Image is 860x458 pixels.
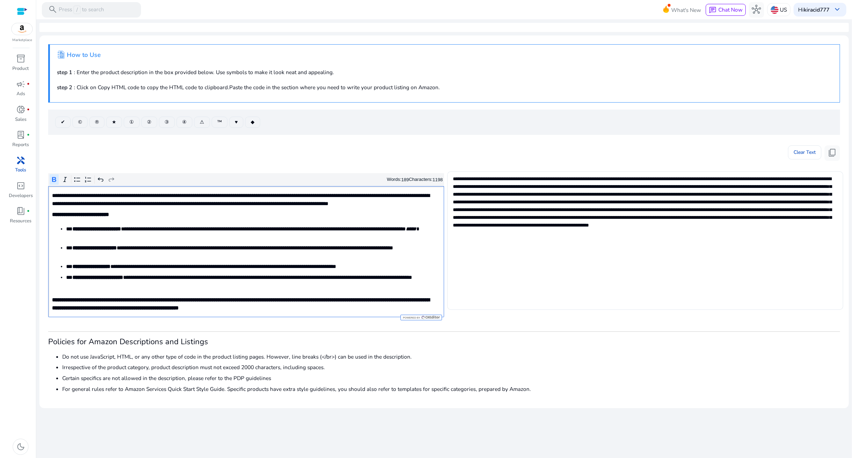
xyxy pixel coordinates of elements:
[771,6,778,14] img: us.svg
[16,54,25,63] span: inventory_2
[27,108,30,111] span: fiber_manual_record
[828,148,837,157] span: content_copy
[8,154,33,179] a: handymanTools
[57,68,72,76] b: step 1
[804,6,829,13] b: kiracid777
[749,2,764,18] button: hub
[387,175,443,184] div: Words: Characters:
[200,118,204,126] span: ⚠
[12,142,29,149] p: Reports
[245,117,260,128] button: ◆
[141,117,157,128] button: ②
[147,118,152,126] span: ②
[106,117,122,128] button: ★
[235,118,238,126] span: ♥
[16,207,25,216] span: book_4
[8,129,33,154] a: lab_profilefiber_manual_recordReports
[8,205,33,230] a: book_4fiber_manual_recordResources
[251,118,255,126] span: ◆
[12,23,33,35] img: amazon.svg
[78,118,82,126] span: ©
[57,84,72,91] b: step 2
[8,180,33,205] a: code_blocksDevelopers
[57,68,833,76] p: : Enter the product description in the box provided below. Use symbols to make it look neat and a...
[794,145,816,159] span: Clear Text
[177,117,192,128] button: ④
[59,6,104,14] p: Press to search
[55,117,71,128] button: ✔
[718,6,743,13] span: Chat Now
[57,83,833,91] p: : Click on Copy HTML code to copy the HTML code to clipboard.Paste the code in the section where ...
[16,105,25,114] span: donut_small
[62,385,840,393] li: For general rules refer to Amazon Services Quick Start Style Guide. Specific products have extra ...
[752,5,761,14] span: hub
[27,83,30,86] span: fiber_manual_record
[229,117,243,128] button: ♥
[72,117,88,128] button: ©
[17,91,25,98] p: Ads
[67,51,101,59] h4: How to Use
[833,5,842,14] span: keyboard_arrow_down
[432,177,443,182] label: 1198
[62,353,840,361] li: Do not use JavaScript, HTML, or any other type of code in the product listing pages. However, lin...
[780,4,787,16] p: US
[212,117,227,128] button: ™
[402,316,420,319] span: Powered by
[15,116,26,123] p: Sales
[706,4,745,16] button: chatChat Now
[217,118,222,126] span: ™
[8,104,33,129] a: donut_smallfiber_manual_recordSales
[89,117,104,128] button: ®
[95,118,99,126] span: ®
[159,117,175,128] button: ③
[788,145,821,159] button: Clear Text
[709,6,717,14] span: chat
[73,6,80,14] span: /
[16,442,25,451] span: dark_mode
[124,117,140,128] button: ①
[48,337,840,346] h3: Policies for Amazon Descriptions and Listings
[62,363,840,371] li: Irrespective of the product category, product description must not exceed 2000 characters, includ...
[15,167,26,174] p: Tools
[16,156,25,165] span: handyman
[48,173,444,187] div: Editor toolbar
[8,53,33,78] a: inventory_2Product
[27,210,30,213] span: fiber_manual_record
[48,186,444,317] div: Rich Text Editor. Editing area: main. Press Alt+0 for help.
[112,118,116,126] span: ★
[9,192,33,199] p: Developers
[671,4,701,16] span: What's New
[798,7,829,12] p: Hi
[194,117,210,128] button: ⚠
[12,65,29,72] p: Product
[27,133,30,137] span: fiber_manual_record
[129,118,134,126] span: ①
[824,145,840,161] button: content_copy
[48,5,57,14] span: search
[16,80,25,89] span: campaign
[10,218,31,225] p: Resources
[62,374,840,382] li: Certain specifics are not allowed in the description, please refer to the PDP guidelines
[16,181,25,190] span: code_blocks
[165,118,169,126] span: ③
[8,78,33,103] a: campaignfiber_manual_recordAds
[61,118,65,126] span: ✔
[182,118,187,126] span: ④
[12,38,32,43] p: Marketplace
[16,130,25,139] span: lab_profile
[401,177,409,182] label: 189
